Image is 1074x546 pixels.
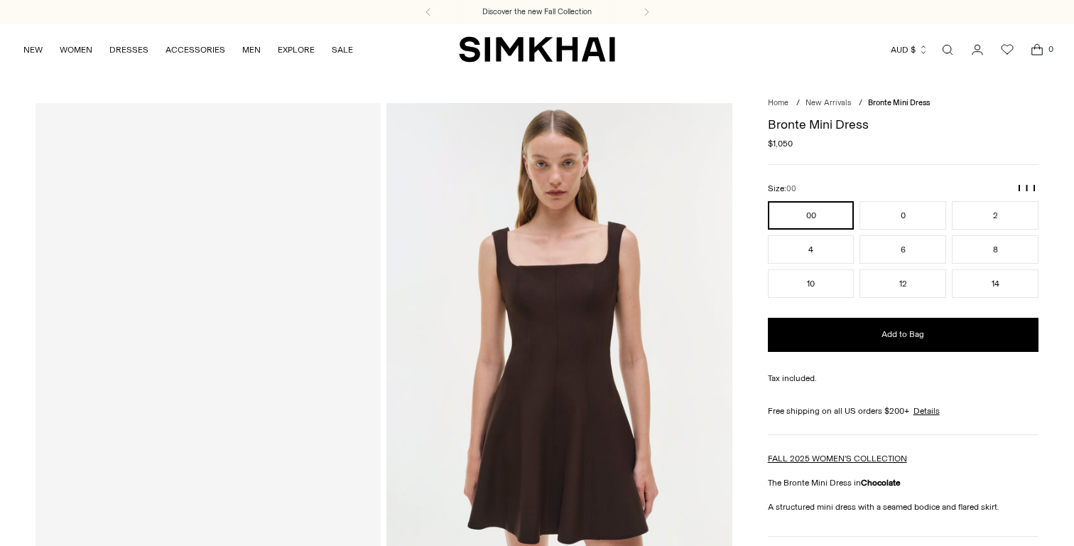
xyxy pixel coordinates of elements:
[963,36,992,64] a: Go to the account page
[993,36,1021,64] a: Wishlist
[1044,43,1057,55] span: 0
[768,98,788,107] a: Home
[861,478,901,488] strong: Chocolate
[768,476,1038,489] p: The Bronte Mini Dress in
[166,34,225,65] a: ACCESSORIES
[768,182,796,196] label: Size:
[768,137,793,150] span: $1,050
[891,34,928,65] button: AUD $
[768,500,1038,513] p: A structured mini dress with a seamed bodice and flared skirt.
[952,269,1038,298] button: 14
[768,269,855,298] button: 10
[882,328,924,341] span: Add to Bag
[859,97,862,109] div: /
[768,372,1038,385] div: Tax included.
[859,269,946,298] button: 12
[913,405,940,417] a: Details
[768,201,855,230] button: 00
[109,34,148,65] a: DRESSES
[23,34,43,65] a: NEW
[768,118,1038,131] h1: Bronte Mini Dress
[242,34,261,65] a: MEN
[459,36,615,63] a: SIMKHAI
[482,6,592,18] a: Discover the new Fall Collection
[60,34,92,65] a: WOMEN
[952,235,1038,264] button: 8
[332,34,353,65] a: SALE
[768,405,1038,417] div: Free shipping on all US orders $200+
[796,97,800,109] div: /
[1023,36,1051,64] a: Open cart modal
[859,235,946,264] button: 6
[786,184,796,193] span: 00
[868,98,930,107] span: Bronte Mini Dress
[768,318,1038,352] button: Add to Bag
[952,201,1038,230] button: 2
[805,98,851,107] a: New Arrivals
[933,36,962,64] a: Open search modal
[768,454,907,464] a: FALL 2025 WOMEN'S COLLECTION
[768,97,1038,109] nav: breadcrumbs
[278,34,315,65] a: EXPLORE
[768,235,855,264] button: 4
[859,201,946,230] button: 0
